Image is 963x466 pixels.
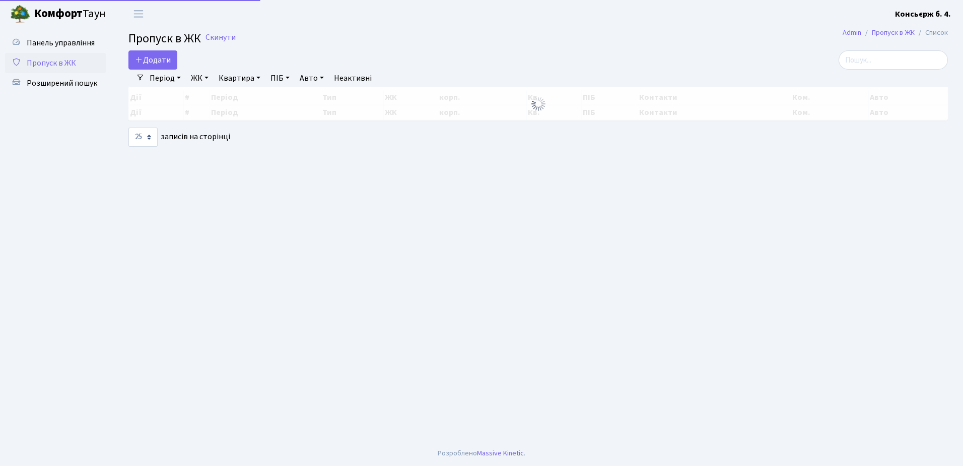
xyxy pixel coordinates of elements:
[215,70,264,87] a: Квартира
[187,70,213,87] a: ЖК
[27,57,76,69] span: Пропуск в ЖК
[895,9,951,20] b: Консьєрж б. 4.
[330,70,376,87] a: Неактивні
[128,128,230,147] label: записів на сторінці
[438,448,525,459] div: Розроблено .
[34,6,106,23] span: Таун
[915,27,948,38] li: Список
[828,22,963,43] nav: breadcrumb
[843,27,861,38] a: Admin
[126,6,151,22] button: Переключити навігацію
[10,4,30,24] img: logo.png
[5,73,106,93] a: Розширений пошук
[5,53,106,73] a: Пропуск в ЖК
[266,70,294,87] a: ПІБ
[34,6,83,22] b: Комфорт
[839,50,948,70] input: Пошук...
[27,78,97,89] span: Розширений пошук
[146,70,185,87] a: Період
[135,54,171,66] span: Додати
[205,33,236,42] a: Скинути
[27,37,95,48] span: Панель управління
[5,33,106,53] a: Панель управління
[477,448,524,458] a: Massive Kinetic
[872,27,915,38] a: Пропуск в ЖК
[530,96,546,112] img: Обробка...
[895,8,951,20] a: Консьєрж б. 4.
[296,70,328,87] a: Авто
[128,30,201,47] span: Пропуск в ЖК
[128,50,177,70] a: Додати
[128,128,158,147] select: записів на сторінці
